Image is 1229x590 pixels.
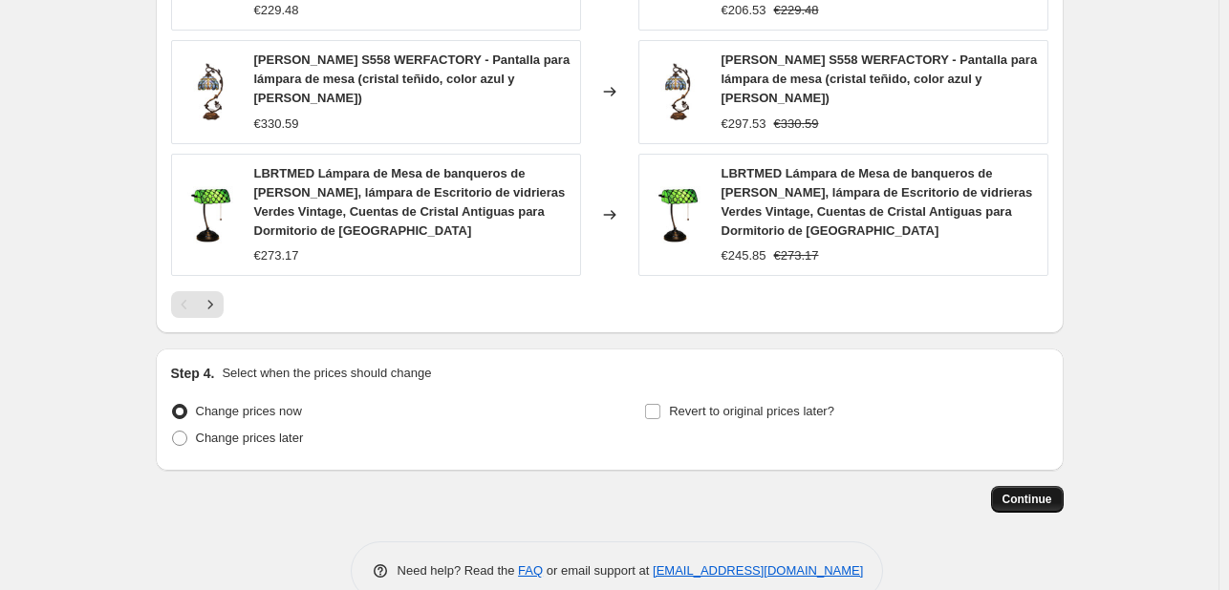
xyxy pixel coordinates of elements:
img: 41htJ4vpozL_80x.jpg [182,186,239,243]
div: €229.48 [254,1,299,20]
h2: Step 4. [171,364,215,383]
nav: Pagination [171,291,224,318]
a: [EMAIL_ADDRESS][DOMAIN_NAME] [653,563,863,578]
span: Revert to original prices later? [669,404,834,418]
div: €330.59 [254,115,299,134]
p: Select when the prices should change [222,364,431,383]
div: €297.53 [722,115,766,134]
span: or email support at [543,563,653,578]
img: 41htJ4vpozL_80x.jpg [649,186,706,243]
span: Change prices now [196,404,302,418]
span: LBRTMED Lámpara de Mesa de banqueros de [PERSON_NAME], lámpara de Escritorio de vidrieras Verdes ... [254,166,566,238]
button: Continue [991,486,1064,513]
strike: €330.59 [774,115,819,134]
span: [PERSON_NAME] S558 WERFACTORY - Pantalla para lámpara de mesa (cristal teñido, color azul y [PERS... [254,53,571,105]
div: €245.85 [722,246,766,265]
span: [PERSON_NAME] S558 WERFACTORY - Pantalla para lámpara de mesa (cristal teñido, color azul y [PERS... [722,53,1038,105]
span: Change prices later [196,431,304,445]
div: €206.53 [722,1,766,20]
strike: €229.48 [774,1,819,20]
span: Need help? Read the [398,563,519,578]
span: Continue [1003,492,1052,507]
button: Next [197,291,224,318]
img: 61U4d4zbc2L_80x.jpg [182,63,239,120]
a: FAQ [518,563,543,578]
img: 61U4d4zbc2L_80x.jpg [649,63,706,120]
span: LBRTMED Lámpara de Mesa de banqueros de [PERSON_NAME], lámpara de Escritorio de vidrieras Verdes ... [722,166,1033,238]
strike: €273.17 [774,246,819,265]
div: €273.17 [254,246,299,265]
